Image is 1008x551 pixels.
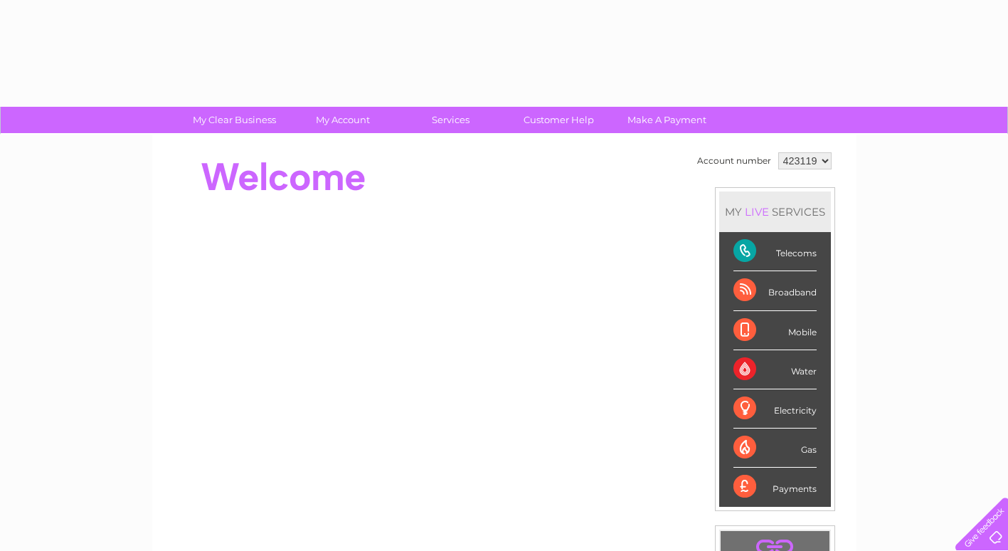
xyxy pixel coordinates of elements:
[733,389,817,429] div: Electricity
[733,311,817,350] div: Mobile
[500,107,617,133] a: Customer Help
[608,107,726,133] a: Make A Payment
[733,232,817,271] div: Telecoms
[733,350,817,389] div: Water
[733,468,817,506] div: Payments
[392,107,509,133] a: Services
[733,429,817,468] div: Gas
[742,205,772,219] div: LIVE
[733,271,817,310] div: Broadband
[694,149,775,173] td: Account number
[176,107,293,133] a: My Clear Business
[719,191,831,232] div: MY SERVICES
[284,107,401,133] a: My Account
